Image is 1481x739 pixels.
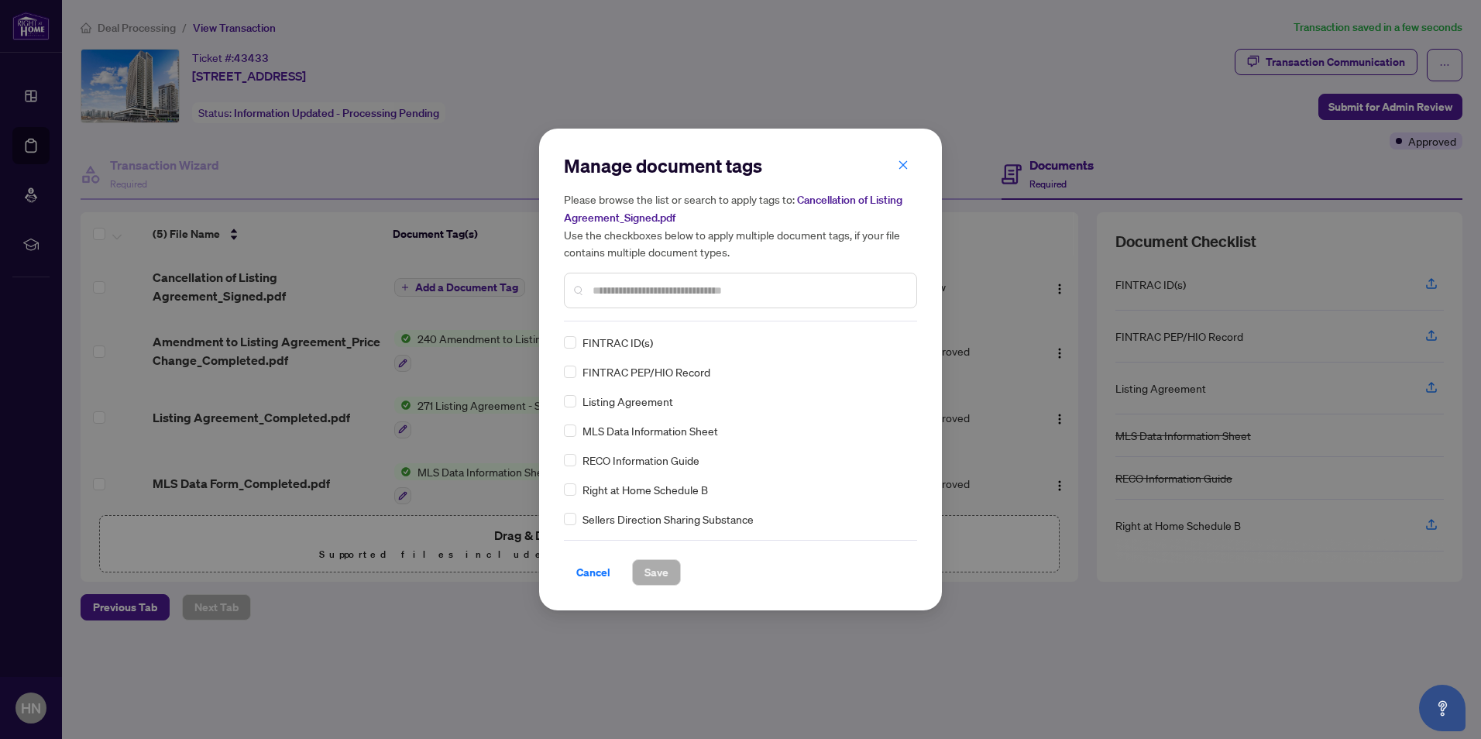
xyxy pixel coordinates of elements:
[898,160,909,170] span: close
[576,560,610,585] span: Cancel
[582,393,673,410] span: Listing Agreement
[582,481,708,498] span: Right at Home Schedule B
[564,559,623,586] button: Cancel
[582,452,699,469] span: RECO Information Guide
[582,422,718,439] span: MLS Data Information Sheet
[564,153,917,178] h2: Manage document tags
[564,191,917,260] h5: Please browse the list or search to apply tags to: Use the checkboxes below to apply multiple doc...
[582,363,710,380] span: FINTRAC PEP/HIO Record
[1419,685,1466,731] button: Open asap
[632,559,681,586] button: Save
[582,510,754,528] span: Sellers Direction Sharing Substance
[582,334,653,351] span: FINTRAC ID(s)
